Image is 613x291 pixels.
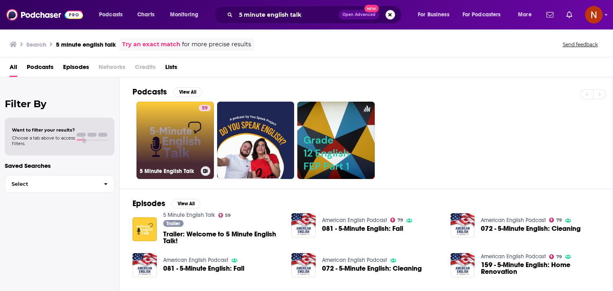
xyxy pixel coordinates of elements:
[132,217,157,242] img: Trailer: Welcome to 5 Minute English Talk!
[322,225,403,232] a: 081 - 5-Minute English: Fall
[132,199,165,208] h2: Episodes
[585,6,603,24] button: Show profile menu
[163,265,244,272] a: 081 - 5-Minute English: Fall
[560,41,600,48] button: Send feedback
[63,61,89,77] a: Episodes
[6,7,83,22] img: Podchaser - Follow, Share and Rate Podcasts
[163,257,228,263] a: American English Podcast
[481,253,546,260] a: American English Podcast
[132,87,167,97] h2: Podcasts
[202,104,208,112] span: 59
[322,265,422,272] a: 072 - 5-Minute English: Cleaning
[390,218,403,222] a: 79
[137,9,154,20] span: Charts
[135,61,156,77] span: Credits
[164,8,209,21] button: open menu
[10,61,17,77] a: All
[322,257,387,263] a: American English Podcast
[225,214,231,217] span: 59
[549,254,562,259] a: 79
[27,61,53,77] a: Podcasts
[163,231,282,244] a: Trailer: Welcome to 5 Minute English Talk!
[481,217,546,224] a: American English Podcast
[563,8,575,22] a: Show notifications dropdown
[56,41,116,48] h3: 5 minute english talk
[291,253,316,277] img: 072 - 5-Minute English: Cleaning
[166,221,180,226] span: Trailer
[585,6,603,24] span: Logged in as AdelNBM
[481,225,581,232] a: 072 - 5-Minute English: Cleaning
[481,262,600,275] a: 159 - 5-Minute English: Home Renovation
[549,218,562,222] a: 79
[5,98,115,110] h2: Filter By
[165,61,177,77] a: Lists
[457,8,512,21] button: open menu
[5,175,115,193] button: Select
[163,212,215,218] a: 5 Minute English Talk
[5,181,97,187] span: Select
[12,135,75,146] span: Choose a tab above to access filters.
[172,199,200,208] button: View All
[236,8,339,21] input: Search podcasts, credits, & more...
[339,10,379,20] button: Open AdvancedNew
[173,87,202,97] button: View All
[221,6,409,24] div: Search podcasts, credits, & more...
[99,9,123,20] span: Podcasts
[518,9,532,20] span: More
[291,213,316,238] img: 081 - 5-Minute English: Fall
[5,162,115,169] p: Saved Searches
[99,61,125,77] span: Networks
[585,6,603,24] img: User Profile
[199,105,211,111] a: 59
[170,9,198,20] span: Monitoring
[132,199,200,208] a: EpisodesView All
[418,9,449,20] span: For Business
[412,8,459,21] button: open menu
[132,8,159,21] a: Charts
[182,40,251,49] span: for more precise results
[397,218,403,222] span: 79
[451,253,475,277] img: 159 - 5-Minute English: Home Renovation
[136,102,214,179] a: 595 Minute English Talk
[140,168,198,175] h3: 5 Minute English Talk
[463,9,501,20] span: For Podcasters
[132,253,157,277] img: 081 - 5-Minute English: Fall
[342,13,376,17] span: Open Advanced
[556,218,562,222] span: 79
[556,255,562,259] span: 79
[451,213,475,238] img: 072 - 5-Minute English: Cleaning
[364,5,379,12] span: New
[322,217,387,224] a: American English Podcast
[218,213,231,218] a: 59
[26,41,46,48] h3: Search
[132,87,202,97] a: PodcastsView All
[122,40,180,49] a: Try an exact match
[543,8,557,22] a: Show notifications dropdown
[512,8,542,21] button: open menu
[12,127,75,133] span: Want to filter your results?
[93,8,133,21] button: open menu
